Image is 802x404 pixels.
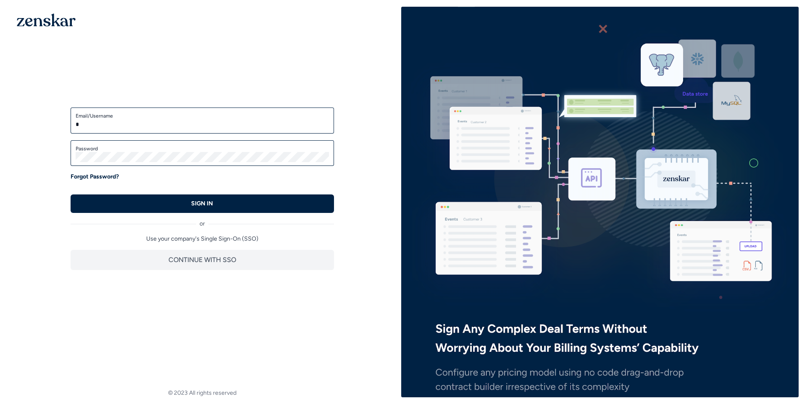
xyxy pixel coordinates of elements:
a: Forgot Password? [71,173,119,181]
button: CONTINUE WITH SSO [71,250,334,270]
button: SIGN IN [71,194,334,213]
div: or [71,213,334,228]
p: Use your company's Single Sign-On (SSO) [71,235,334,243]
label: Password [76,145,329,152]
p: SIGN IN [191,199,213,208]
footer: © 2023 All rights reserved [3,389,401,397]
label: Email/Username [76,113,329,119]
img: 1OGAJ2xQqyY4LXKgY66KYq0eOWRCkrZdAb3gUhuVAqdWPZE9SRJmCz+oDMSn4zDLXe31Ii730ItAGKgCKgCCgCikA4Av8PJUP... [17,13,76,26]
